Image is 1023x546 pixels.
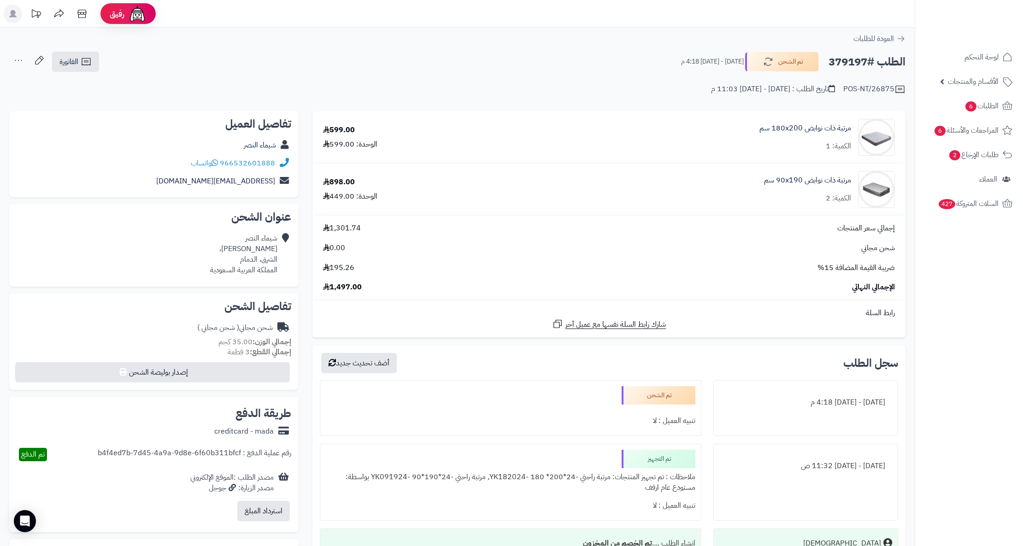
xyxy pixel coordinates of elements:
[17,118,291,129] h2: تفاصيل العميل
[17,211,291,223] h2: عنوان الشحن
[323,243,345,253] span: 0.00
[323,191,377,202] div: الوحدة: 449.00
[156,176,275,187] a: [EMAIL_ADDRESS][DOMAIN_NAME]
[235,408,291,419] h2: طريقة الدفع
[220,158,275,169] a: 966532601888
[843,358,898,369] h3: سجل الطلب
[960,7,1014,26] img: logo-2.png
[565,319,666,330] span: شارك رابط السلة نفسها مع عميل آخر
[817,263,895,273] span: ضريبة القيمة المضافة 15%
[938,197,999,210] span: السلات المتروكة
[858,119,894,156] img: 1702708315-RS-09-90x90.jpg
[197,322,239,333] span: ( شحن مجاني )
[843,84,905,95] div: POS-NT/26875
[759,123,851,134] a: مرتبة ذات نوابض 180x200 سم
[921,95,1017,117] a: الطلبات6
[826,193,851,204] div: الكمية: 2
[711,84,835,94] div: تاريخ الطلب : [DATE] - [DATE] 11:03 م
[552,318,666,330] a: شارك رابط السلة نفسها مع عميل آخر
[110,8,124,19] span: رفيق
[764,175,851,186] a: مرتبة ذات نوابض 90x190 سم
[214,426,274,437] div: creditcard - mada
[938,199,956,210] span: 427
[321,353,397,373] button: أضف تحديث جديد
[837,223,895,234] span: إجمالي سعر المنتجات
[52,52,99,72] a: الفاتورة
[326,412,695,430] div: تنبيه العميل : لا
[316,308,902,318] div: رابط السلة
[921,119,1017,141] a: المراجعات والأسئلة6
[15,362,290,382] button: إصدار بوليصة الشحن
[979,173,997,186] span: العملاء
[323,139,377,150] div: الوحدة: 599.00
[250,346,291,358] strong: إجمالي القطع:
[622,450,695,468] div: تم التجهيز
[323,223,361,234] span: 1,301.74
[934,124,999,137] span: المراجعات والأسئلة
[24,5,47,25] a: تحديثات المنصة
[253,336,291,347] strong: إجمالي الوزن:
[191,158,218,169] a: واتساب
[829,53,905,71] h2: الطلب #379197
[964,100,999,112] span: الطلبات
[948,75,999,88] span: الأقسام والمنتجات
[853,33,905,44] a: العودة للطلبات
[59,56,78,67] span: الفاتورة
[921,193,1017,215] a: السلات المتروكة427
[190,483,274,493] div: مصدر الزيارة: جوجل
[826,141,851,152] div: الكمية: 1
[745,52,819,71] button: تم الشحن
[965,101,977,112] span: 6
[921,144,1017,166] a: طلبات الإرجاع2
[921,168,1017,190] a: العملاء
[218,336,291,347] small: 35.00 كجم
[323,177,355,188] div: 898.00
[921,46,1017,68] a: لوحة التحكم
[237,501,290,521] button: استرداد المبلغ
[681,57,744,66] small: [DATE] - [DATE] 4:18 م
[323,125,355,135] div: 599.00
[98,448,291,461] div: رقم عملية الدفع : b4f4ed7b-7d45-4a9a-9d8e-6f60b311bfcf
[948,148,999,161] span: طلبات الإرجاع
[861,243,895,253] span: شحن مجاني
[244,140,276,151] a: شيماء النصر
[852,282,895,293] span: الإجمالي النهائي
[323,282,362,293] span: 1,497.00
[964,51,999,64] span: لوحة التحكم
[853,33,894,44] span: العودة للطلبات
[14,510,36,532] div: Open Intercom Messenger
[210,233,277,275] div: شيماء النصر [PERSON_NAME]، الشرق، الدمام المملكة العربية السعودية
[197,323,273,333] div: شحن مجاني
[326,497,695,515] div: تنبيه العميل : لا
[228,346,291,358] small: 3 قطعة
[21,449,45,460] span: تم الدفع
[719,457,892,475] div: [DATE] - [DATE] 11:32 ص
[17,301,291,312] h2: تفاصيل الشحن
[190,472,274,493] div: مصدر الطلب :الموقع الإلكتروني
[326,468,695,497] div: ملاحظات : تم تجهيز المنتجات: مرتبة راحتي -24*200* 180 -YK182024, مرتبة راحتي -24*190*90 -YK091924...
[622,386,695,405] div: تم الشحن
[949,150,961,161] span: 2
[719,393,892,411] div: [DATE] - [DATE] 4:18 م
[323,263,354,273] span: 195.26
[934,125,946,136] span: 6
[128,5,147,23] img: ai-face.png
[858,171,894,208] img: 1728808024-110601060001-90x90.jpg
